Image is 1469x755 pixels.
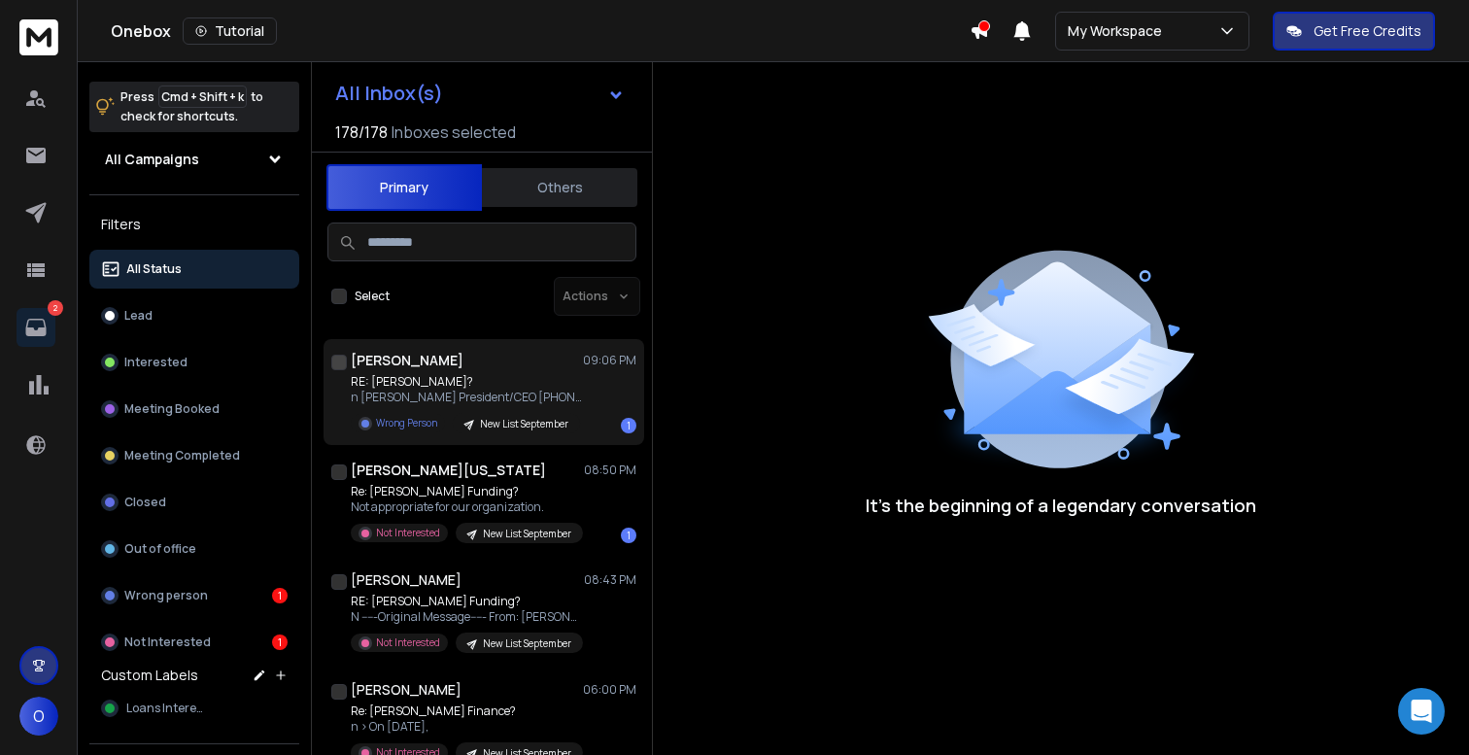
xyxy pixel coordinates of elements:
button: Closed [89,483,299,522]
h1: All Campaigns [105,150,199,169]
p: Not Interested [376,526,440,540]
button: All Status [89,250,299,289]
p: Re: [PERSON_NAME] Funding? [351,484,583,499]
button: Lead [89,296,299,335]
button: Loans Interest [89,689,299,728]
p: Press to check for shortcuts. [120,87,263,126]
h1: [PERSON_NAME] [351,570,461,590]
p: Re: [PERSON_NAME] Finance? [351,704,583,719]
button: O [19,697,58,736]
button: Interested [89,343,299,382]
p: Meeting Completed [124,448,240,463]
h3: Custom Labels [101,666,198,685]
span: Loans Interest [126,701,207,716]
p: 08:50 PM [584,463,636,478]
p: Meeting Booked [124,401,220,417]
p: n [PERSON_NAME] President/CEO [PHONE_NUMBER] [351,390,584,405]
button: All Campaigns [89,140,299,179]
div: 1 [272,635,288,650]
span: Cmd + Shift + k [158,86,247,108]
h3: Inboxes selected [392,120,516,144]
p: Out of office [124,541,196,557]
span: 178 / 178 [335,120,388,144]
p: N -----Original Message----- From: [PERSON_NAME] [351,609,584,625]
p: Not Interested [376,635,440,650]
button: Others [482,166,637,209]
div: Onebox [111,17,970,45]
button: All Inbox(s) [320,74,640,113]
p: 2 [48,300,63,316]
h1: [PERSON_NAME][US_STATE] [351,461,546,480]
div: Open Intercom Messenger [1398,688,1445,735]
p: All Status [126,261,182,277]
p: Not Interested [124,635,211,650]
h1: All Inbox(s) [335,84,443,103]
p: It’s the beginning of a legendary conversation [866,492,1256,519]
h1: [PERSON_NAME] [351,680,461,700]
p: 06:00 PM [583,682,636,698]
button: Tutorial [183,17,277,45]
label: Select [355,289,390,304]
p: New List September [483,636,571,651]
h3: Filters [89,211,299,238]
p: Get Free Credits [1314,21,1421,41]
button: Out of office [89,530,299,568]
button: Get Free Credits [1273,12,1435,51]
button: Wrong person1 [89,576,299,615]
p: My Workspace [1068,21,1170,41]
button: Primary [326,164,482,211]
a: 2 [17,308,55,347]
p: Interested [124,355,188,370]
p: Closed [124,495,166,510]
p: Not appropriate for our organization. [351,499,583,515]
h1: [PERSON_NAME] [351,351,463,370]
p: RE: [PERSON_NAME]? [351,374,584,390]
p: 09:06 PM [583,353,636,368]
p: Wrong person [124,588,208,603]
div: 1 [621,528,636,543]
p: RE: [PERSON_NAME] Funding? [351,594,584,609]
p: New List September [480,417,568,431]
p: Wrong Person [376,416,437,430]
div: 1 [272,588,288,603]
p: n > On [DATE], [351,719,583,735]
p: 08:43 PM [584,572,636,588]
button: Meeting Completed [89,436,299,475]
p: New List September [483,527,571,541]
p: Lead [124,308,153,324]
div: 1 [621,418,636,433]
button: Meeting Booked [89,390,299,429]
button: Not Interested1 [89,623,299,662]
